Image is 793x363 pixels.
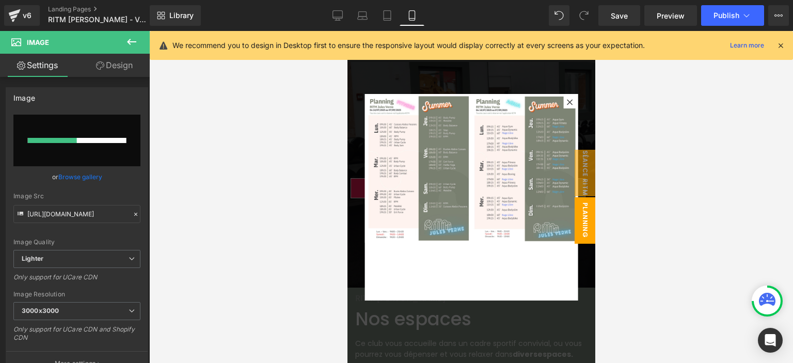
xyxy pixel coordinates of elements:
[657,10,685,21] span: Preview
[22,255,43,262] b: Lighter
[58,168,102,186] a: Browse gallery
[644,5,697,26] a: Preview
[13,205,140,223] input: Link
[549,5,569,26] button: Undo
[227,166,248,213] span: planning
[172,40,645,51] p: We recommend you to design in Desktop first to ensure the responsive layout would display correct...
[21,9,34,22] div: v6
[77,54,152,77] a: Design
[4,5,40,26] a: v6
[325,5,350,26] a: Desktop
[48,15,147,24] span: RITM [PERSON_NAME] - Votre [GEOGRAPHIC_DATA] à [GEOGRAPHIC_DATA]
[13,273,140,288] div: Only support for UCare CDN
[713,11,739,20] span: Publish
[726,39,768,52] a: Learn more
[22,307,59,314] b: 3000x3000
[150,5,201,26] a: New Library
[375,5,400,26] a: Tablet
[27,38,49,46] span: Image
[169,11,194,20] span: Library
[13,239,140,246] div: Image Quality
[611,10,628,21] span: Save
[13,88,35,102] div: Image
[227,119,248,165] span: séance ritm
[758,328,783,353] div: Open Intercom Messenger
[350,5,375,26] a: Laptop
[400,5,424,26] a: Mobile
[701,5,764,26] button: Publish
[574,5,594,26] button: Redo
[13,171,140,182] div: or
[13,291,140,298] div: Image Resolution
[13,193,140,200] div: Image Src
[48,5,167,13] a: Landing Pages
[768,5,789,26] button: More
[13,325,140,349] div: Only support for UCare CDN and Shopify CDN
